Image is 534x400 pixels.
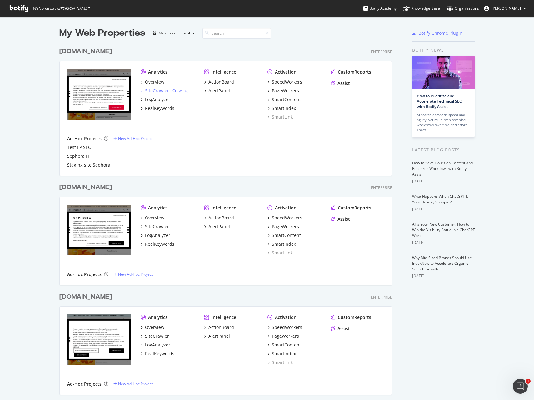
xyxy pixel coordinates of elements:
[412,240,475,245] div: [DATE]
[526,379,531,384] span: 1
[267,105,296,111] a: SmartIndex
[447,5,479,12] div: Organizations
[212,69,236,75] div: Intelligence
[417,112,470,132] div: AI search demands speed and agility, yet multi-step technical workflows take time and effort. Tha...
[412,255,472,272] a: Why Mid-Sized Brands Should Use IndexNow to Accelerate Organic Search Growth
[338,205,371,211] div: CustomReports
[33,6,89,11] span: Welcome back, [PERSON_NAME] !
[331,314,371,321] a: CustomReports
[272,241,296,247] div: SmartIndex
[363,5,397,12] div: Botify Academy
[145,232,170,238] div: LogAnalyzer
[412,222,475,238] a: AI Is Your New Customer: How to Win the Visibility Battle in a ChatGPT World
[208,333,230,339] div: AlertPanel
[267,324,302,331] a: SpeedWorkers
[267,241,296,247] a: SmartIndex
[67,205,131,255] img: www.sephora.gr
[275,205,297,211] div: Activation
[272,88,299,94] div: PageWorkers
[141,96,170,103] a: LogAnalyzer
[118,381,153,387] div: New Ad-Hoc Project
[204,88,230,94] a: AlertPanel
[67,162,110,168] a: Staging site Sephora
[141,351,174,357] a: RealKeywords
[275,69,297,75] div: Activation
[67,271,102,278] div: Ad-Hoc Projects
[141,333,169,339] a: SiteCrawler
[208,79,234,85] div: ActionBoard
[145,215,164,221] div: Overview
[272,215,302,221] div: SpeedWorkers
[417,93,462,109] a: How to Prioritize and Accelerate Technical SEO with Botify Assist
[141,324,164,331] a: Overview
[275,314,297,321] div: Activation
[412,178,475,184] div: [DATE]
[204,324,234,331] a: ActionBoard
[267,359,293,366] a: SmartLink
[145,88,169,94] div: SiteCrawler
[272,105,296,111] div: SmartIndex
[59,292,112,301] div: [DOMAIN_NAME]
[371,295,392,300] div: Enterprise
[331,216,350,222] a: Assist
[59,47,114,56] a: [DOMAIN_NAME]
[148,205,167,211] div: Analytics
[267,114,293,120] a: SmartLink
[145,223,169,230] div: SiteCrawler
[267,96,301,103] a: SmartContent
[331,205,371,211] a: CustomReports
[267,351,296,357] a: SmartIndex
[141,232,170,238] a: LogAnalyzer
[412,30,462,36] a: Botify Chrome Plugin
[204,333,230,339] a: AlertPanel
[141,88,188,94] a: SiteCrawler- Crawling
[208,324,234,331] div: ActionBoard
[208,88,230,94] div: AlertPanel
[67,136,102,142] div: Ad-Hoc Projects
[59,183,114,192] a: [DOMAIN_NAME]
[267,250,293,256] a: SmartLink
[202,28,271,39] input: Search
[141,241,174,247] a: RealKeywords
[412,273,475,279] div: [DATE]
[272,96,301,103] div: SmartContent
[141,215,164,221] a: Overview
[208,223,230,230] div: AlertPanel
[331,326,350,332] a: Assist
[145,241,174,247] div: RealKeywords
[267,88,299,94] a: PageWorkers
[204,79,234,85] a: ActionBoard
[412,194,469,205] a: What Happens When ChatGPT Is Your Holiday Shopper?
[67,381,102,387] div: Ad-Hoc Projects
[67,144,92,151] div: Test LP SEO
[113,136,153,141] a: New Ad-Hoc Project
[67,314,131,365] img: www.sephora.pt
[141,105,174,111] a: RealKeywords
[267,223,299,230] a: PageWorkers
[272,333,299,339] div: PageWorkers
[513,379,528,394] iframe: Intercom live chat
[272,351,296,357] div: SmartIndex
[204,215,234,221] a: ActionBoard
[337,80,350,86] div: Assist
[59,183,112,192] div: [DOMAIN_NAME]
[212,314,236,321] div: Intelligence
[331,69,371,75] a: CustomReports
[145,342,170,348] div: LogAnalyzer
[272,79,302,85] div: SpeedWorkers
[267,333,299,339] a: PageWorkers
[67,69,131,120] img: www.sephora.fr
[338,314,371,321] div: CustomReports
[59,292,114,301] a: [DOMAIN_NAME]
[272,324,302,331] div: SpeedWorkers
[418,30,462,36] div: Botify Chrome Plugin
[148,314,167,321] div: Analytics
[67,153,90,159] a: Sephora IT
[113,272,153,277] a: New Ad-Hoc Project
[145,79,164,85] div: Overview
[412,160,473,177] a: How to Save Hours on Content and Research Workflows with Botify Assist
[492,6,521,11] span: Cedric Cherchi
[337,216,350,222] div: Assist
